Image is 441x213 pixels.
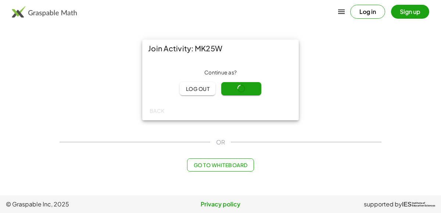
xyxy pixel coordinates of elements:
span: supported by [364,200,402,209]
span: Go to Whiteboard [193,162,247,168]
span: OR [216,138,225,147]
span: © Graspable Inc, 2025 [6,200,149,209]
span: Institute of Education Sciences [412,202,435,207]
button: Log out [180,82,215,95]
button: Go to Whiteboard [187,158,254,172]
a: Privacy policy [149,200,292,209]
div: Continue as ? [148,69,293,76]
button: Sign up [391,5,429,19]
span: IES [402,201,412,208]
button: Log in [350,5,385,19]
span: Log out [186,85,209,92]
a: IESInstitute ofEducation Sciences [402,200,435,209]
div: Join Activity: MK25W [142,40,299,57]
